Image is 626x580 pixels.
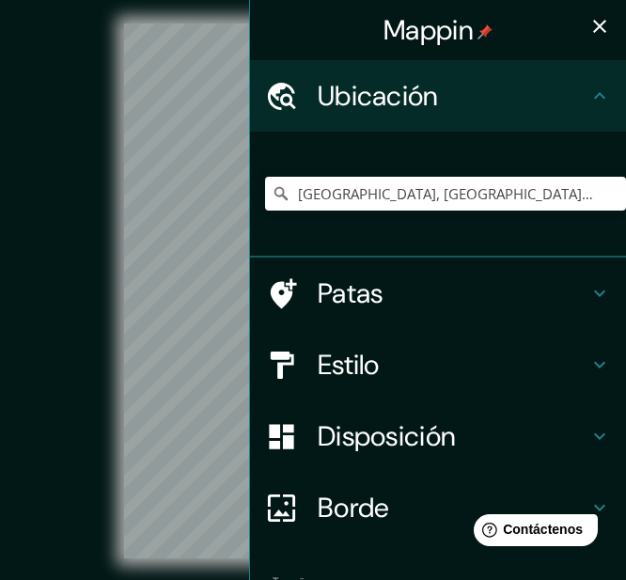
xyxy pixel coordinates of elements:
[318,490,390,525] font: Borde
[477,24,493,39] img: pin-icon.png
[250,258,626,329] div: Patas
[383,12,474,48] font: Mappin
[124,24,502,558] canvas: Mapa
[250,60,626,132] div: Ubicación
[318,347,380,383] font: Estilo
[459,507,605,559] iframe: Lanzador de widgets de ayuda
[250,400,626,472] div: Disposición
[318,275,383,311] font: Patas
[265,177,626,211] input: Elige tu ciudad o zona
[318,418,456,454] font: Disposición
[250,329,626,400] div: Estilo
[318,78,439,114] font: Ubicación
[250,472,626,543] div: Borde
